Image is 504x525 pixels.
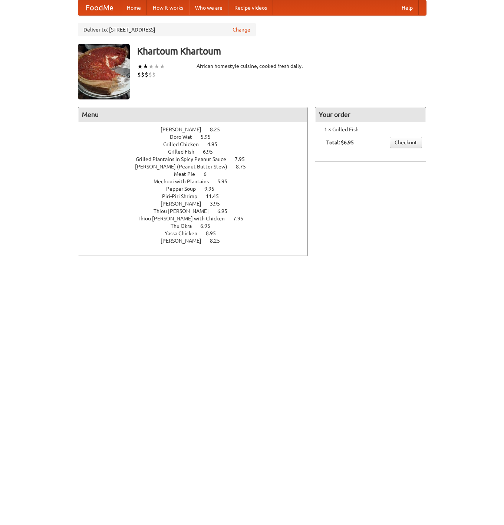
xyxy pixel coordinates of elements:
[200,223,218,229] span: 6.95
[168,149,202,155] span: Grilled Fish
[235,156,252,162] span: 7.95
[204,171,214,177] span: 6
[148,62,154,70] li: ★
[161,127,209,132] span: [PERSON_NAME]
[236,164,253,170] span: 8.75
[171,223,199,229] span: Thu Okra
[78,107,307,122] h4: Menu
[165,230,205,236] span: Yassa Chicken
[154,62,159,70] li: ★
[162,193,233,199] a: Piri-Piri Shrimp 11.45
[121,0,147,15] a: Home
[210,201,227,207] span: 3.95
[161,238,234,244] a: [PERSON_NAME] 8.25
[137,70,141,79] li: $
[168,149,227,155] a: Grilled Fish 6.95
[210,238,227,244] span: 8.25
[174,171,220,177] a: Meat Pie 6
[136,156,234,162] span: Grilled Plantains in Spicy Peanut Sauce
[138,216,257,222] a: Thiou [PERSON_NAME] with Chicken 7.95
[201,134,218,140] span: 5.95
[326,140,354,145] b: Total: $6.95
[162,193,205,199] span: Piri-Piri Shrimp
[228,0,273,15] a: Recipe videos
[197,62,308,70] div: African homestyle cuisine, cooked fresh daily.
[207,141,225,147] span: 4.95
[163,141,206,147] span: Grilled Chicken
[203,149,220,155] span: 6.95
[206,230,223,236] span: 8.95
[166,186,203,192] span: Pepper Soup
[145,70,148,79] li: $
[147,0,189,15] a: How it works
[137,44,426,59] h3: Khartoum Khartoum
[163,141,231,147] a: Grilled Chicken 4.95
[154,178,241,184] a: Mechoui with Plantains 5.95
[143,62,148,70] li: ★
[154,208,241,214] a: Thiou [PERSON_NAME] 6.95
[174,171,202,177] span: Meat Pie
[135,164,235,170] span: [PERSON_NAME] (Peanut Butter Stew)
[390,137,422,148] a: Checkout
[159,62,165,70] li: ★
[204,186,222,192] span: 9.95
[141,70,145,79] li: $
[136,156,258,162] a: Grilled Plantains in Spicy Peanut Sauce 7.95
[217,178,235,184] span: 5.95
[165,230,230,236] a: Yassa Chicken 8.95
[161,127,234,132] a: [PERSON_NAME] 8.25
[217,208,235,214] span: 6.95
[396,0,419,15] a: Help
[154,208,216,214] span: Thiou [PERSON_NAME]
[148,70,152,79] li: $
[166,186,228,192] a: Pepper Soup 9.95
[135,164,260,170] a: [PERSON_NAME] (Peanut Butter Stew) 8.75
[233,216,251,222] span: 7.95
[206,193,226,199] span: 11.45
[170,134,224,140] a: Doro Wat 5.95
[189,0,228,15] a: Who we are
[137,62,143,70] li: ★
[315,107,426,122] h4: Your order
[171,223,224,229] a: Thu Okra 6.95
[78,0,121,15] a: FoodMe
[161,201,209,207] span: [PERSON_NAME]
[161,238,209,244] span: [PERSON_NAME]
[233,26,250,33] a: Change
[78,23,256,36] div: Deliver to: [STREET_ADDRESS]
[170,134,200,140] span: Doro Wat
[319,126,422,133] li: 1 × Grilled Fish
[138,216,232,222] span: Thiou [PERSON_NAME] with Chicken
[154,178,216,184] span: Mechoui with Plantains
[152,70,156,79] li: $
[161,201,234,207] a: [PERSON_NAME] 3.95
[78,44,130,99] img: angular.jpg
[210,127,227,132] span: 8.25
